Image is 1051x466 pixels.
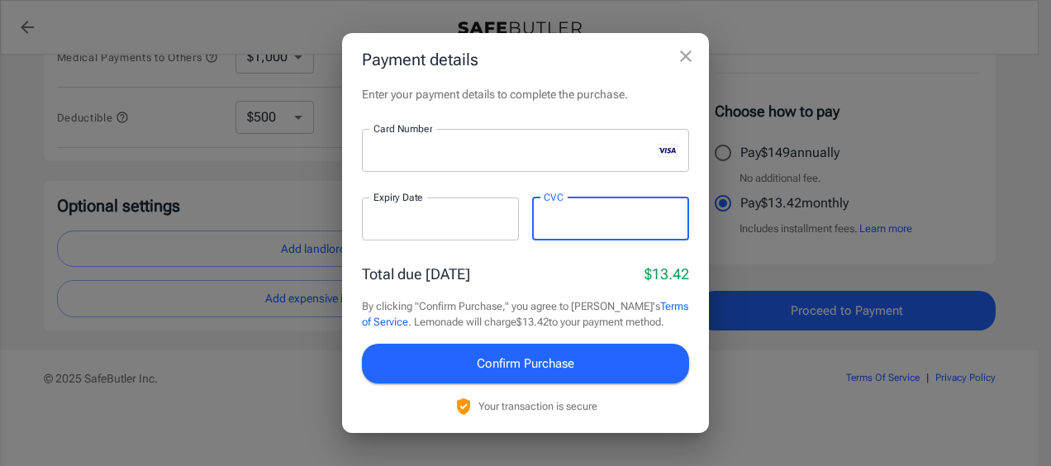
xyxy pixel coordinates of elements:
svg: visa [658,144,678,157]
label: Card Number [373,121,432,136]
label: Expiry Date [373,190,423,204]
h2: Payment details [342,33,709,86]
p: $13.42 [644,263,689,285]
p: Your transaction is secure [478,398,597,414]
iframe: Secure card number input frame [373,142,651,158]
p: Enter your payment details to complete the purchase. [362,86,689,102]
p: By clicking "Confirm Purchase," you agree to [PERSON_NAME]'s . Lemonade will charge $13.42 to you... [362,298,689,330]
button: Confirm Purchase [362,344,689,383]
label: CVC [544,190,564,204]
iframe: Secure expiration date input frame [373,211,507,226]
button: close [669,40,702,73]
span: Confirm Purchase [477,353,574,374]
iframe: Secure CVC input frame [544,211,678,226]
p: Total due [DATE] [362,263,470,285]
